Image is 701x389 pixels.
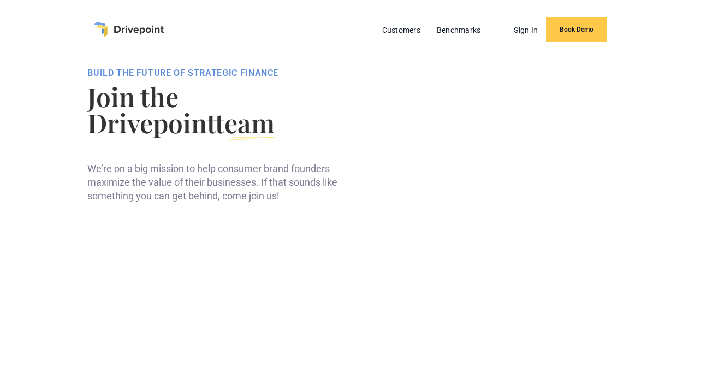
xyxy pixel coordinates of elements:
[508,23,543,37] a: Sign In
[87,68,365,79] div: BUILD THE FUTURE OF STRATEGIC FINANCE
[431,23,486,37] a: Benchmarks
[87,83,365,135] h1: Join the Drivepoint
[377,23,426,37] a: Customers
[215,105,275,140] span: team
[94,22,164,37] a: home
[546,17,607,42] a: Book Demo
[87,162,365,203] p: We’re on a big mission to help consumer brand founders maximize the value of their businesses. If...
